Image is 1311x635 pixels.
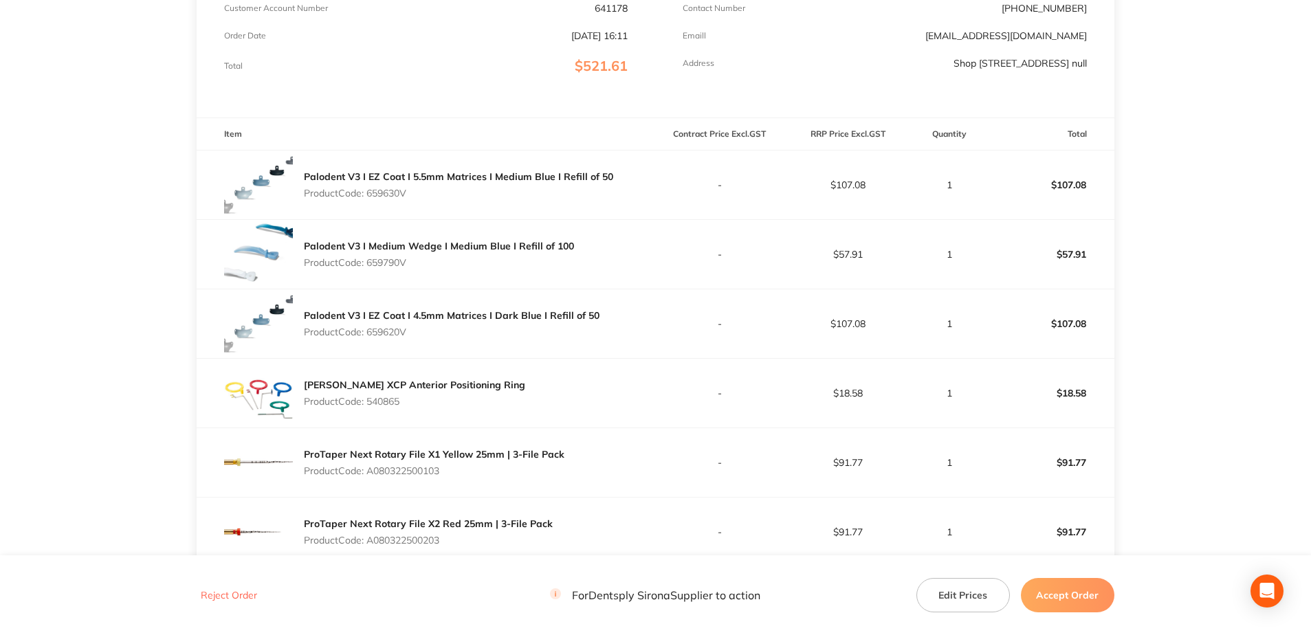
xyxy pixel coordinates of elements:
p: - [656,318,783,329]
p: For Dentsply Sirona Supplier to action [550,589,760,602]
img: bjY4MTY0cw [224,151,293,219]
p: $18.58 [987,377,1114,410]
p: Order Date [224,31,266,41]
p: Contact Number [683,3,745,13]
p: Product Code: A080322500203 [304,535,553,546]
div: Open Intercom Messenger [1251,575,1284,608]
th: Contract Price Excl. GST [655,118,784,151]
p: 1 [913,318,985,329]
img: emNwcmpmYw [224,359,293,427]
p: - [656,179,783,190]
span: $521.61 [575,57,628,74]
th: Item [197,118,655,151]
p: $57.91 [784,249,912,260]
p: Address [683,58,714,68]
p: Shop [STREET_ADDRESS] null [954,58,1087,69]
p: Emaill [683,31,706,41]
p: Product Code: 659630V [304,188,613,199]
p: - [656,249,783,260]
p: $91.77 [987,446,1114,479]
th: RRP Price Excl. GST [784,118,912,151]
p: Product Code: A080322500103 [304,465,564,476]
p: $91.77 [784,526,912,537]
p: Product Code: 540865 [304,396,525,407]
p: $107.08 [784,179,912,190]
p: $91.77 [987,515,1114,548]
p: 1 [913,457,985,468]
th: Quantity [912,118,986,151]
p: $18.58 [784,388,912,399]
a: Palodent V3 I EZ Coat I 5.5mm Matrices I Medium Blue I Refill of 50 [304,170,613,183]
img: MWNwcjN2dw [224,428,293,497]
p: [PHONE_NUMBER] [1002,3,1087,14]
a: Palodent V3 I Medium Wedge I Medium Blue I Refill of 100 [304,240,574,252]
a: ProTaper Next Rotary File X1 Yellow 25mm | 3-File Pack [304,448,564,460]
p: $107.08 [784,318,912,329]
button: Reject Order [197,590,261,602]
a: ProTaper Next Rotary File X2 Red 25mm | 3-File Pack [304,517,553,530]
img: YmNhNGU4dg [224,220,293,289]
p: 641178 [595,3,628,14]
p: Product Code: 659620V [304,326,599,337]
p: Total [224,61,243,71]
button: Accept Order [1021,578,1114,612]
button: Edit Prices [916,578,1010,612]
p: - [656,526,783,537]
p: [DATE] 16:11 [571,30,628,41]
img: cHd2MGNrOQ [224,498,293,566]
p: $107.08 [987,307,1114,340]
p: Product Code: 659790V [304,257,574,268]
p: - [656,457,783,468]
p: 1 [913,249,985,260]
p: - [656,388,783,399]
img: c211YW1kMg [224,289,293,358]
p: 1 [913,179,985,190]
p: $57.91 [987,238,1114,271]
th: Total [986,118,1114,151]
p: 1 [913,526,985,537]
a: [PERSON_NAME] XCP Anterior Positioning Ring [304,379,525,391]
p: $91.77 [784,457,912,468]
p: Customer Account Number [224,3,328,13]
p: 1 [913,388,985,399]
a: [EMAIL_ADDRESS][DOMAIN_NAME] [925,30,1087,42]
a: Palodent V3 I EZ Coat I 4.5mm Matrices I Dark Blue I Refill of 50 [304,309,599,322]
p: $107.08 [987,168,1114,201]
